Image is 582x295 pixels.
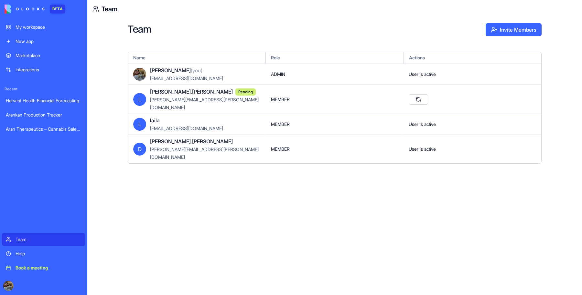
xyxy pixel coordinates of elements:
[133,143,146,156] span: D
[404,52,541,64] div: Actions
[2,86,85,92] span: Recent
[2,108,85,121] a: Arankan Production Tracker
[2,123,85,136] a: Aran Therapeutics – Cannabis Sales Forecasting
[271,121,290,127] span: MEMBER
[6,97,81,104] div: Harvest Health Financial Forecasting
[2,247,85,260] a: Help
[150,66,202,74] span: [PERSON_NAME]
[5,5,65,14] a: BETA
[16,66,81,73] div: Integrations
[133,68,146,81] img: ACg8ocLckqTCADZMVyP0izQdSwexkWcE6v8a1AEXwgvbafi3xFy3vSx8=s96-c
[2,49,85,62] a: Marketplace
[102,5,117,14] a: Team
[271,146,290,152] span: MEMBER
[409,121,436,127] span: User is active
[133,93,146,106] span: L
[150,76,223,81] span: [EMAIL_ADDRESS][DOMAIN_NAME]
[2,261,85,274] a: Book a meeting
[16,236,81,243] div: Team
[128,23,486,36] h2: Team
[150,137,233,145] span: [PERSON_NAME].[PERSON_NAME]
[271,71,285,77] span: ADMIN
[6,126,81,132] div: Aran Therapeutics – Cannabis Sales Forecasting
[235,88,256,96] span: Pending
[409,94,428,105] button: Reinvite User
[16,24,81,30] div: My workspace
[2,21,85,34] a: My workspace
[16,265,81,271] div: Book a meeting
[150,117,160,124] span: laila
[150,126,223,131] span: [EMAIL_ADDRESS][DOMAIN_NAME]
[50,5,65,14] div: BETA
[16,38,81,45] div: New app
[150,97,259,110] span: [PERSON_NAME][EMAIL_ADDRESS][PERSON_NAME][DOMAIN_NAME]
[150,88,233,96] span: [PERSON_NAME].[PERSON_NAME]
[3,281,14,291] img: ACg8ocLckqTCADZMVyP0izQdSwexkWcE6v8a1AEXwgvbafi3xFy3vSx8=s96-c
[409,146,436,152] span: User is active
[6,112,81,118] div: Arankan Production Tracker
[486,23,542,36] button: Invite Members
[16,250,81,257] div: Help
[133,118,146,131] span: L
[128,52,266,64] div: Name
[2,233,85,246] a: Team
[409,71,436,77] span: User is active
[191,67,202,74] span: (you)
[2,63,85,76] a: Integrations
[271,96,290,103] span: MEMBER
[16,52,81,59] div: Marketplace
[2,94,85,107] a: Harvest Health Financial Forecasting
[2,35,85,48] a: New app
[5,5,45,14] img: logo
[266,52,404,64] div: Role
[150,147,259,160] span: [PERSON_NAME][EMAIL_ADDRESS][PERSON_NAME][DOMAIN_NAME]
